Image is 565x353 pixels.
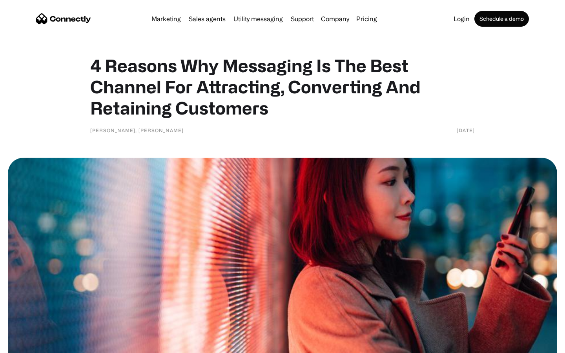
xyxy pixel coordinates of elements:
a: Support [288,16,317,22]
a: Marketing [148,16,184,22]
a: Sales agents [186,16,229,22]
h1: 4 Reasons Why Messaging Is The Best Channel For Attracting, Converting And Retaining Customers [90,55,475,118]
a: Schedule a demo [474,11,529,27]
div: Company [321,13,349,24]
div: [DATE] [457,126,475,134]
a: Utility messaging [230,16,286,22]
ul: Language list [16,339,47,350]
aside: Language selected: English [8,339,47,350]
a: Pricing [353,16,380,22]
a: Login [450,16,473,22]
div: [PERSON_NAME], [PERSON_NAME] [90,126,184,134]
